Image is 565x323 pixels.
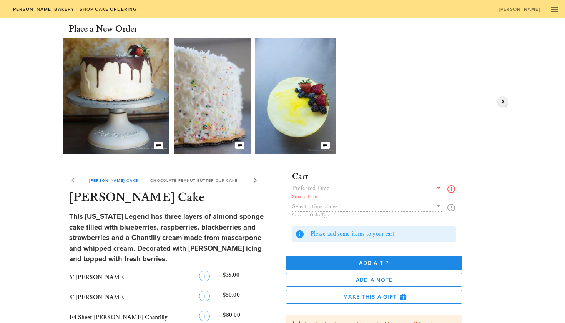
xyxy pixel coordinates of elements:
[11,7,137,12] span: [PERSON_NAME] Bakery - Shop Cake Ordering
[243,171,330,190] div: Chocolate Butter Pecan Cake
[292,293,456,300] span: Make this a Gift
[69,274,126,281] span: 6" [PERSON_NAME]
[292,260,456,266] span: Add a Tip
[255,38,336,154] img: vfgkldhn9pjhkwzhnerr.webp
[83,171,144,190] div: [PERSON_NAME] Cake
[311,230,453,238] div: Please add some items to your cart.
[68,190,273,207] h3: [PERSON_NAME] Cake
[6,4,142,15] a: [PERSON_NAME] Bakery - Shop Cake Ordering
[292,173,309,181] h3: Cart
[494,4,545,15] a: [PERSON_NAME]
[69,314,168,321] span: 1/4 Sheet [PERSON_NAME] Chantilly
[174,38,251,154] img: qzl0ivbhpoir5jt3lnxe.jpg
[499,7,540,12] span: [PERSON_NAME]
[63,38,169,154] img: adomffm5ftbblbfbeqkk.jpg
[69,294,126,301] span: 8" [PERSON_NAME]
[286,256,462,270] button: Add a Tip
[292,277,456,283] span: Add a Note
[286,273,462,287] button: Add a Note
[69,23,137,35] h3: Place a New Order
[286,290,462,304] button: Make this a Gift
[292,195,443,199] div: Select a Time
[69,211,272,265] div: This [US_STATE] Legend has three layers of almond sponge cake filled with blueberries, raspberrie...
[292,183,432,193] input: Preferred Time
[221,289,273,306] div: $50.00
[144,171,243,190] div: Chocolate Peanut Butter Cup Cake
[221,269,273,286] div: $35.00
